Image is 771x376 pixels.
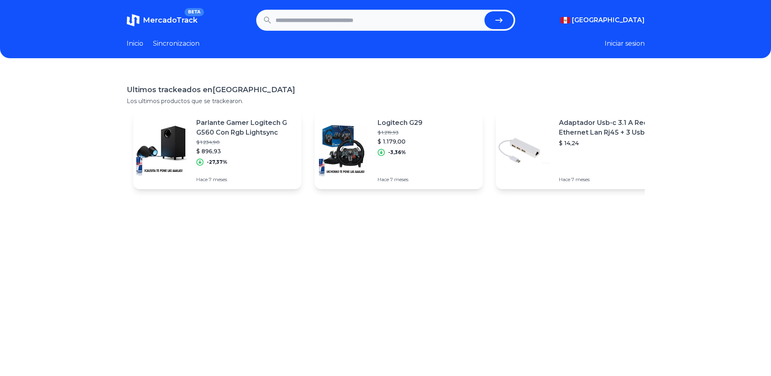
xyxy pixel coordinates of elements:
span: [GEOGRAPHIC_DATA] [572,15,645,25]
p: Parlante Gamer Logitech G G560 Con Rgb Lightsync [196,118,295,137]
p: Hace 7 meses [559,176,658,183]
p: $ 1.219,93 [378,129,423,136]
a: Sincronizacion [153,39,200,49]
p: -3,36% [388,149,406,156]
p: $ 1.179,00 [378,137,423,146]
p: Hace 7 meses [378,176,423,183]
a: Featured imageParlante Gamer Logitech G G560 Con Rgb Lightsync$ 1.234,90$ 896,93-27,37%Hace 7 meses [133,112,302,189]
button: [GEOGRAPHIC_DATA] [561,15,645,25]
p: Logitech G29 [378,118,423,128]
p: Hace 7 meses [196,176,295,183]
a: Featured imageAdaptador Usb-c 3.1 A Red Ethernet Lan Rj45 + 3 Usb 3.0$ 14,24Hace 7 meses [496,112,664,189]
a: Inicio [127,39,143,49]
p: $ 1.234,90 [196,139,295,146]
img: Featured image [496,122,552,179]
img: MercadoTrack [127,14,140,27]
h1: Ultimos trackeados en [GEOGRAPHIC_DATA] [127,84,645,95]
img: Peru [561,17,570,23]
p: Adaptador Usb-c 3.1 A Red Ethernet Lan Rj45 + 3 Usb 3.0 [559,118,658,137]
img: Featured image [133,122,190,179]
a: Featured imageLogitech G29$ 1.219,93$ 1.179,00-3,36%Hace 7 meses [314,112,483,189]
button: Iniciar sesion [605,39,645,49]
span: MercadoTrack [143,16,198,25]
p: -27,37% [207,159,227,165]
img: Featured image [314,122,371,179]
p: $ 896,93 [196,147,295,155]
span: BETA [185,8,204,16]
p: Los ultimos productos que se trackearon. [127,97,645,105]
a: MercadoTrackBETA [127,14,198,27]
p: $ 14,24 [559,139,658,147]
